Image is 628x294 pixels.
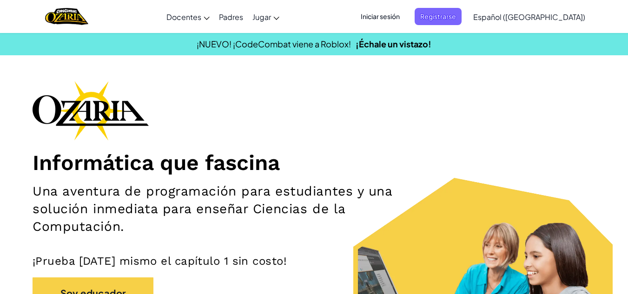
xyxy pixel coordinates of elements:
[420,12,456,20] font: Registrarse
[355,8,405,25] button: Iniciar sesión
[252,12,271,22] font: Jugar
[162,4,214,29] a: Docentes
[45,7,88,26] a: Logotipo de Ozaria de CodeCombat
[469,4,590,29] a: Español ([GEOGRAPHIC_DATA])
[361,12,400,20] font: Iniciar sesión
[33,150,280,175] font: Informática que fascina
[166,12,201,22] font: Docentes
[356,39,431,49] a: ¡Échale un vistazo!
[45,7,88,26] img: Hogar
[197,39,351,49] font: ¡NUEVO! ¡CodeCombat viene a Roblox!
[33,81,149,140] img: Logotipo de la marca Ozaria
[248,4,284,29] a: Jugar
[415,8,462,25] button: Registrarse
[33,255,287,268] font: ¡Prueba [DATE] mismo el capítulo 1 sin costo!
[219,12,243,22] font: Padres
[214,4,248,29] a: Padres
[33,183,392,234] font: Una aventura de programación para estudiantes y una solución inmediata para enseñar Ciencias de l...
[473,12,585,22] font: Español ([GEOGRAPHIC_DATA])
